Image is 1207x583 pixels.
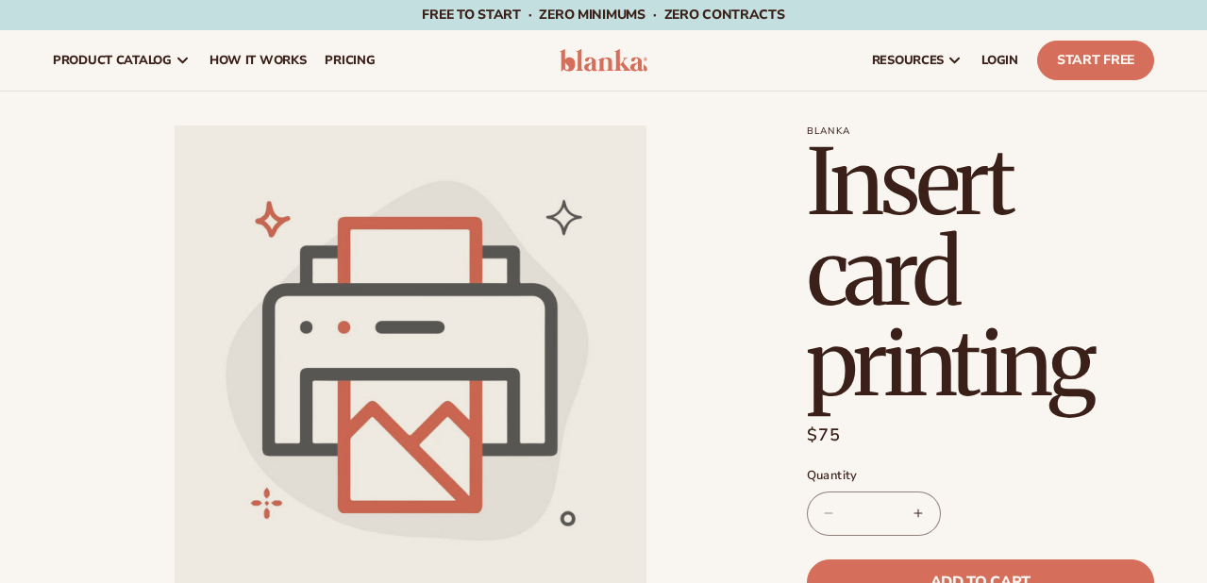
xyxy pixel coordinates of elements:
[315,30,384,91] a: pricing
[863,30,972,91] a: resources
[807,137,1154,408] h1: Insert card printing
[53,53,172,68] span: product catalog
[422,6,784,24] span: Free to start · ZERO minimums · ZERO contracts
[325,53,375,68] span: pricing
[1037,41,1154,80] a: Start Free
[807,423,842,448] span: $75
[43,30,200,91] a: product catalog
[807,467,1154,486] label: Quantity
[210,53,307,68] span: How It Works
[200,30,316,91] a: How It Works
[972,30,1028,91] a: LOGIN
[560,49,648,72] img: logo
[981,53,1018,68] span: LOGIN
[872,53,944,68] span: resources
